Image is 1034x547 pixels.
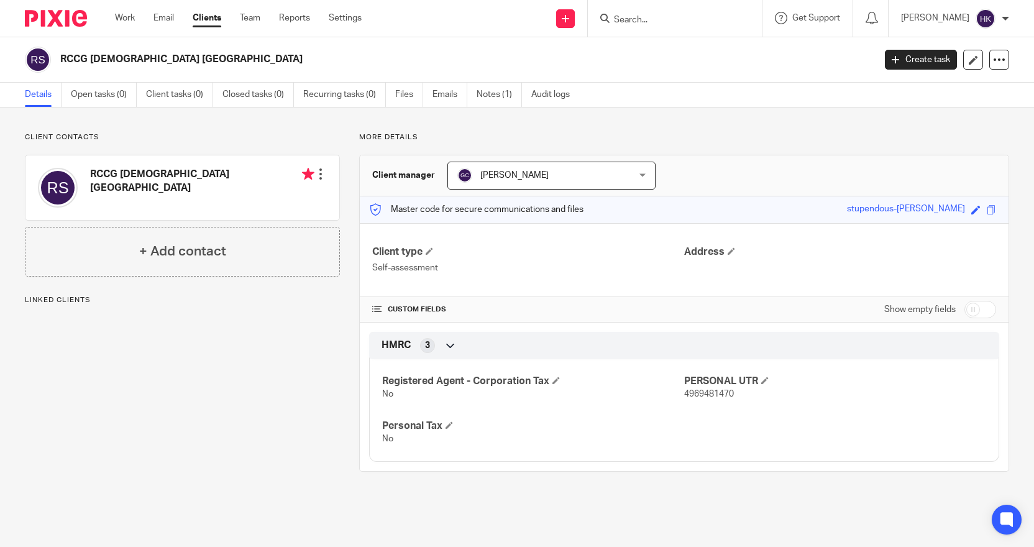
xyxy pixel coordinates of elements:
[25,83,62,107] a: Details
[457,168,472,183] img: svg%3E
[372,246,684,259] h4: Client type
[847,203,965,217] div: stupendous-[PERSON_NAME]
[115,12,135,24] a: Work
[884,303,956,316] label: Show empty fields
[139,242,226,261] h4: + Add contact
[146,83,213,107] a: Client tasks (0)
[395,83,423,107] a: Files
[25,295,340,305] p: Linked clients
[90,168,314,195] h4: RCCG [DEMOGRAPHIC_DATA] [GEOGRAPHIC_DATA]
[901,12,969,24] p: [PERSON_NAME]
[71,83,137,107] a: Open tasks (0)
[372,305,684,315] h4: CUSTOM FIELDS
[382,434,393,443] span: No
[425,339,430,352] span: 3
[369,203,583,216] p: Master code for secure communications and files
[976,9,995,29] img: svg%3E
[302,168,314,180] i: Primary
[372,262,684,274] p: Self-assessment
[684,375,986,388] h4: PERSONAL UTR
[25,132,340,142] p: Client contacts
[153,12,174,24] a: Email
[885,50,957,70] a: Create task
[240,12,260,24] a: Team
[372,169,435,182] h3: Client manager
[193,12,221,24] a: Clients
[531,83,579,107] a: Audit logs
[60,53,705,66] h2: RCCG [DEMOGRAPHIC_DATA] [GEOGRAPHIC_DATA]
[25,10,87,27] img: Pixie
[480,171,549,180] span: [PERSON_NAME]
[382,339,411,352] span: HMRC
[359,132,1009,142] p: More details
[329,12,362,24] a: Settings
[477,83,522,107] a: Notes (1)
[303,83,386,107] a: Recurring tasks (0)
[432,83,467,107] a: Emails
[382,375,684,388] h4: Registered Agent - Corporation Tax
[792,14,840,22] span: Get Support
[279,12,310,24] a: Reports
[25,47,51,73] img: svg%3E
[684,390,734,398] span: 4969481470
[613,15,725,26] input: Search
[38,168,78,208] img: svg%3E
[382,420,684,433] h4: Personal Tax
[382,390,393,398] span: No
[684,246,996,259] h4: Address
[222,83,294,107] a: Closed tasks (0)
